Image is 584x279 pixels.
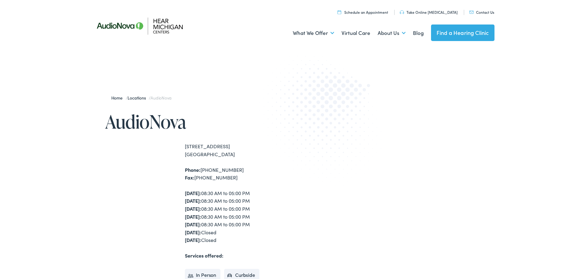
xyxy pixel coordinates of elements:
[185,174,194,181] strong: Fax:
[185,197,201,204] strong: [DATE]:
[185,189,292,244] div: 08:30 AM to 05:00 PM 08:30 AM to 05:00 PM 08:30 AM to 05:00 PM 08:30 AM to 05:00 PM 08:30 AM to 0...
[378,22,406,44] a: About Us
[151,95,171,101] span: AudioNova
[185,205,201,212] strong: [DATE]:
[185,236,201,243] strong: [DATE]:
[111,95,172,101] span: / /
[185,252,223,259] strong: Services offered:
[185,213,201,220] strong: [DATE]:
[185,166,200,173] strong: Phone:
[185,190,201,196] strong: [DATE]:
[293,22,334,44] a: What We Offer
[185,229,201,236] strong: [DATE]:
[469,9,494,15] a: Contact Us
[338,9,388,15] a: Schedule an Appointment
[185,221,201,228] strong: [DATE]:
[185,166,292,182] div: [PHONE_NUMBER] [PHONE_NUMBER]
[185,142,292,158] div: [STREET_ADDRESS] [GEOGRAPHIC_DATA]
[413,22,424,44] a: Blog
[111,95,126,101] a: Home
[431,25,494,41] a: Find a Hearing Clinic
[338,10,341,14] img: utility icon
[400,9,458,15] a: Take Online [MEDICAL_DATA]
[128,95,149,101] a: Locations
[105,111,292,132] h1: AudioNova
[400,10,404,14] img: utility icon
[342,22,370,44] a: Virtual Care
[469,11,474,14] img: utility icon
